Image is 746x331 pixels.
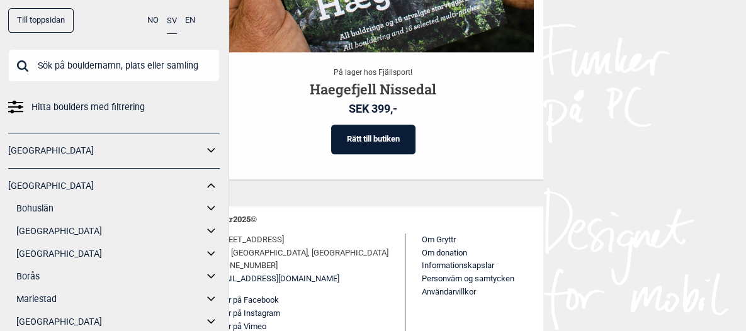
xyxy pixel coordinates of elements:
[8,8,74,33] a: Till toppsidan
[8,98,220,116] a: Hitta boulders med filtrering
[212,247,388,260] span: 0494 [GEOGRAPHIC_DATA], [GEOGRAPHIC_DATA]
[8,177,203,195] a: [GEOGRAPHIC_DATA]
[422,261,494,270] a: Informationskapslar
[331,125,415,154] a: Rätt till butiken
[212,272,339,286] a: [EMAIL_ADDRESS][DOMAIN_NAME]
[8,142,203,160] a: [GEOGRAPHIC_DATA]
[422,235,456,244] a: Om Gryttr
[213,65,534,80] p: På lager hos Fjällsport!
[185,8,195,33] button: EN
[16,267,203,286] a: Borås
[213,80,534,99] h2: Haegefjell Nissedal
[8,49,220,82] input: Sök på bouldernamn, plats eller samling
[16,245,203,263] a: [GEOGRAPHIC_DATA]
[422,287,476,296] a: Användarvillkor
[212,206,535,233] div: Gryttr 2025 ©
[422,274,514,283] a: Personvärn og samtycken
[167,8,177,34] button: SV
[212,233,284,247] span: [STREET_ADDRESS]
[147,8,159,33] button: NO
[212,294,279,307] button: Gryttr på Facebook
[422,248,467,257] a: Om donation
[16,222,203,240] a: [GEOGRAPHIC_DATA]
[212,259,278,272] span: [PHONE_NUMBER]
[31,98,145,116] span: Hitta boulders med filtrering
[16,199,203,218] a: Bohuslän
[16,290,203,308] a: Mariestad
[16,313,203,331] a: [GEOGRAPHIC_DATA]
[213,99,534,118] p: SEK 399,-
[212,307,280,320] button: Gryttr på Instagram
